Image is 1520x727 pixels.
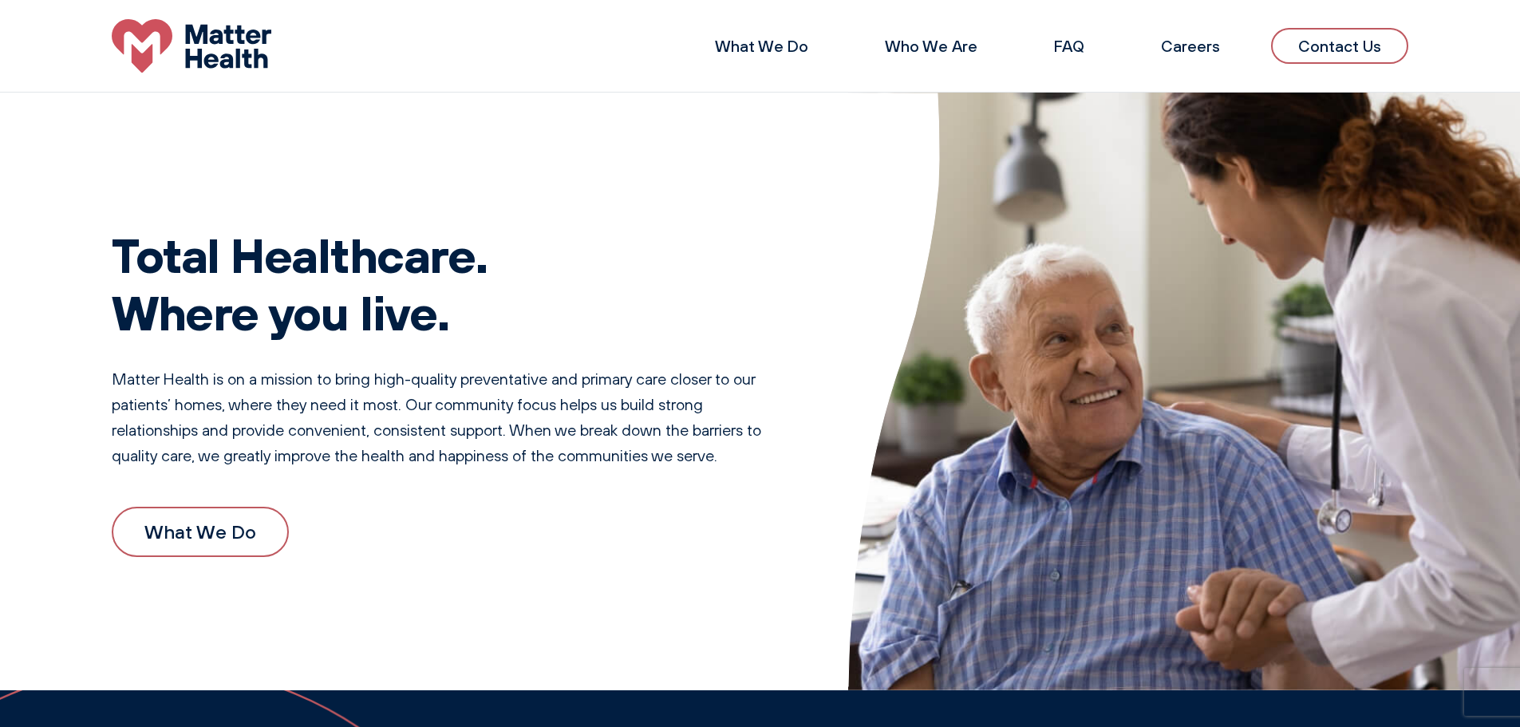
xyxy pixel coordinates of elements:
[112,226,784,341] h1: Total Healthcare. Where you live.
[112,366,784,468] p: Matter Health is on a mission to bring high-quality preventative and primary care closer to our p...
[1054,36,1084,56] a: FAQ
[1161,36,1220,56] a: Careers
[715,36,808,56] a: What We Do
[112,507,289,556] a: What We Do
[885,36,977,56] a: Who We Are
[1271,28,1408,64] a: Contact Us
